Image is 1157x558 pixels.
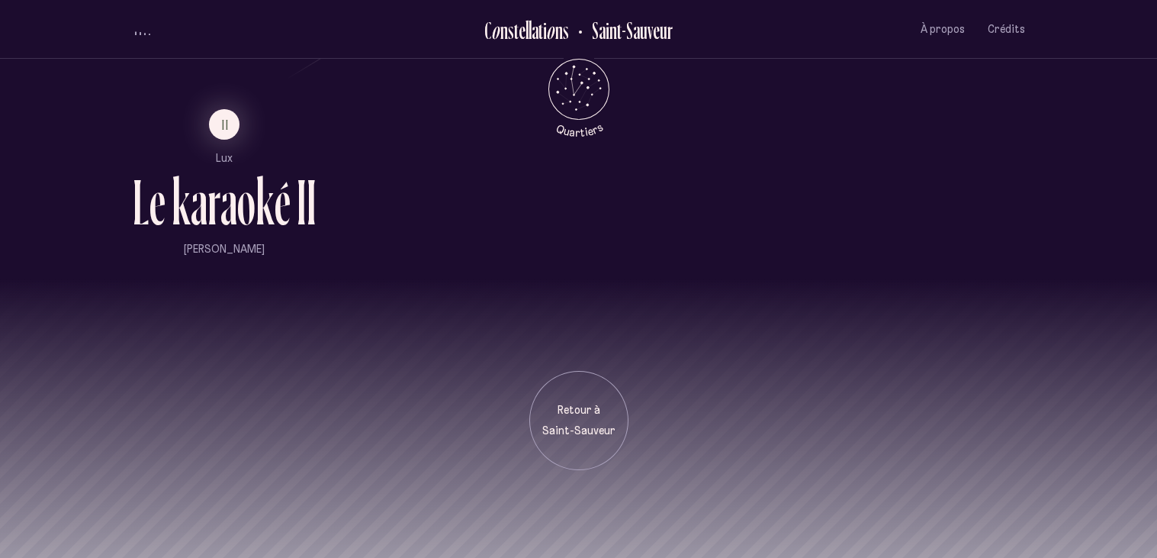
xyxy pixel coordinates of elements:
[491,18,500,43] div: o
[921,11,965,47] button: À propos
[529,371,628,470] button: Retour àSaint-Sauveur
[133,169,149,234] div: L
[133,109,317,279] button: IILuxLe karaoké II[PERSON_NAME]
[500,18,508,43] div: n
[256,169,275,234] div: k
[508,18,514,43] div: s
[220,169,237,234] div: a
[988,23,1025,36] span: Crédits
[532,18,538,43] div: a
[529,18,532,43] div: l
[307,169,317,234] div: I
[538,18,543,43] div: t
[297,169,307,234] div: I
[546,18,555,43] div: o
[172,169,191,234] div: k
[543,18,547,43] div: i
[237,169,256,234] div: o
[554,120,606,139] tspan: Quartiers
[569,17,673,42] button: Retour au Quartier
[988,11,1025,47] button: Crédits
[207,169,220,234] div: r
[149,169,166,234] div: e
[133,151,317,166] p: Lux
[921,23,965,36] span: À propos
[525,18,529,43] div: l
[275,169,291,234] div: é
[133,21,153,37] button: volume audio
[534,59,623,137] button: Retour au menu principal
[541,424,617,439] p: Saint-Sauveur
[580,18,673,43] h2: Saint-Sauveur
[519,18,525,43] div: e
[222,118,230,131] span: II
[563,18,569,43] div: s
[541,403,617,418] p: Retour à
[209,109,239,140] button: II
[133,242,317,257] p: [PERSON_NAME]
[191,169,207,234] div: a
[555,18,563,43] div: n
[484,18,491,43] div: C
[514,18,519,43] div: t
